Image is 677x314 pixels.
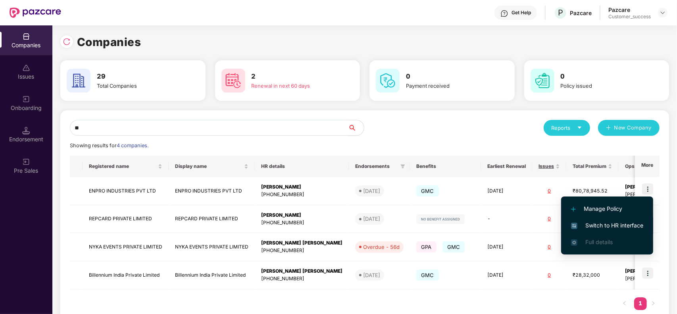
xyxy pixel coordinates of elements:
[355,163,397,170] span: Endorsements
[642,183,653,195] img: icon
[89,163,156,170] span: Registered name
[635,156,660,177] th: More
[175,163,242,170] span: Display name
[83,156,169,177] th: Registered name
[571,239,577,246] img: svg+xml;base64,PHN2ZyB4bWxucz0iaHR0cDovL3d3dy53My5vcmcvMjAwMC9zdmciIHdpZHRoPSIxNi4zNjMiIGhlaWdodD...
[169,156,255,177] th: Display name
[573,163,606,170] span: Total Premium
[22,64,30,72] img: svg+xml;base64,PHN2ZyBpZD0iSXNzdWVzX2Rpc2FibGVkIiB4bWxucz0iaHR0cDovL3d3dy53My5vcmcvMjAwMC9zdmciIH...
[10,8,61,18] img: New Pazcare Logo
[608,13,651,20] div: Customer_success
[571,204,643,213] span: Manage Policy
[500,10,508,17] img: svg+xml;base64,PHN2ZyBpZD0iSGVscC0zMngzMiIgeG1sbnM9Imh0dHA6Ly93d3cudzMub3JnLzIwMDAvc3ZnIiB3aWR0aD...
[585,239,613,245] span: Full details
[642,268,653,279] img: icon
[558,8,563,17] span: P
[566,156,619,177] th: Total Premium
[22,158,30,166] img: svg+xml;base64,PHN2ZyB3aWR0aD0iMjAiIGhlaWdodD0iMjAiIHZpZXdCb3g9IjAgMCAyMCAyMCIgZmlsbD0ibm9uZSIgeG...
[22,95,30,103] img: svg+xml;base64,PHN2ZyB3aWR0aD0iMjAiIGhlaWdodD0iMjAiIHZpZXdCb3g9IjAgMCAyMCAyMCIgZmlsbD0ibm9uZSIgeG...
[571,223,577,229] img: svg+xml;base64,PHN2ZyB4bWxucz0iaHR0cDovL3d3dy53My5vcmcvMjAwMC9zdmciIHdpZHRoPSIxNiIgaGVpZ2h0PSIxNi...
[532,156,566,177] th: Issues
[512,10,531,16] div: Get Help
[22,33,30,40] img: svg+xml;base64,PHN2ZyBpZD0iQ29tcGFuaWVzIiB4bWxucz0iaHR0cDovL3d3dy53My5vcmcvMjAwMC9zdmciIHdpZHRoPS...
[539,163,554,170] span: Issues
[570,9,592,17] div: Pazcare
[22,127,30,135] img: svg+xml;base64,PHN2ZyB3aWR0aD0iMTQuNSIgaGVpZ2h0PSIxNC41IiB2aWV3Qm94PSIwIDAgMTYgMTYiIGZpbGw9Im5vbm...
[571,221,643,230] span: Switch to HR interface
[608,6,651,13] div: Pazcare
[571,207,576,212] img: svg+xml;base64,PHN2ZyB4bWxucz0iaHR0cDovL3d3dy53My5vcmcvMjAwMC9zdmciIHdpZHRoPSIxMi4yMDEiIGhlaWdodD...
[660,10,666,16] img: svg+xml;base64,PHN2ZyBpZD0iRHJvcGRvd24tMzJ4MzIiIHhtbG5zPSJodHRwOi8vd3d3LnczLm9yZy8yMDAwL3N2ZyIgd2...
